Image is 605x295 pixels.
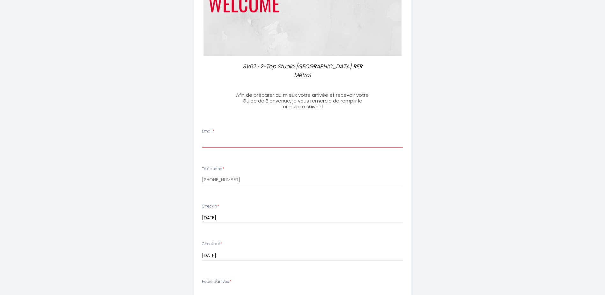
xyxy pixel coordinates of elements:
label: Checkout [202,241,222,247]
label: Heure d'arrivée [202,279,231,285]
label: Téléphone [202,166,224,172]
p: SV02 · 2-Top Studio [GEOGRAPHIC_DATA] RER Métro1 [234,62,371,79]
label: Email [202,128,214,134]
label: Checkin [202,203,219,209]
h3: Afin de préparer au mieux votre arrivée et recevoir votre Guide de Bienvenue, je vous remercie de... [232,92,373,110]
